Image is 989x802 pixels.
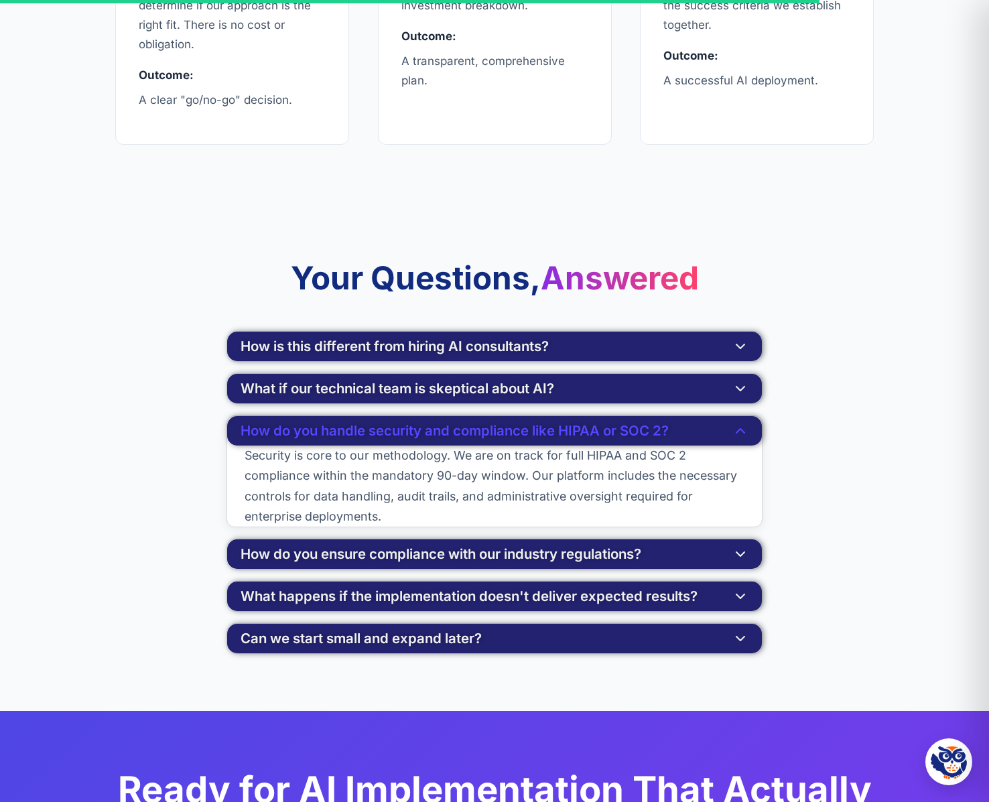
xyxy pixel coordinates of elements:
[663,46,850,66] strong: Outcome:
[227,624,762,653] button: Can we start small and expand later?
[227,374,762,403] button: What if our technical team is skeptical about AI?
[541,259,699,297] span: Answered
[241,424,669,438] span: How do you handle security and compliance like HIPAA or SOC 2?
[139,66,326,85] strong: Outcome:
[227,332,762,361] button: How is this different from hiring AI consultants?
[241,590,698,603] span: What happens if the implementation doesn't deliver expected results?
[227,582,762,611] button: What happens if the implementation doesn't deliver expected results?
[401,27,588,90] p: A transparent, comprehensive plan.
[227,539,762,569] button: How do you ensure compliance with our industry regulations?
[139,66,326,110] p: A clear "go/no-go" decision.
[241,547,641,561] span: How do you ensure compliance with our industry regulations?
[931,744,967,780] img: Hootie - PromptOwl AI Assistant
[241,632,482,645] span: Can we start small and expand later?
[241,382,554,395] span: What if our technical team is skeptical about AI?
[241,340,549,353] span: How is this different from hiring AI consultants?
[227,446,762,527] p: Security is core to our methodology. We are on track for full HIPAA and SOC 2 compliance within t...
[401,27,588,46] strong: Outcome:
[227,416,762,446] button: How do you handle security and compliance like HIPAA or SOC 2?
[663,46,850,90] p: A successful AI deployment.
[193,259,796,297] h2: Your Questions,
